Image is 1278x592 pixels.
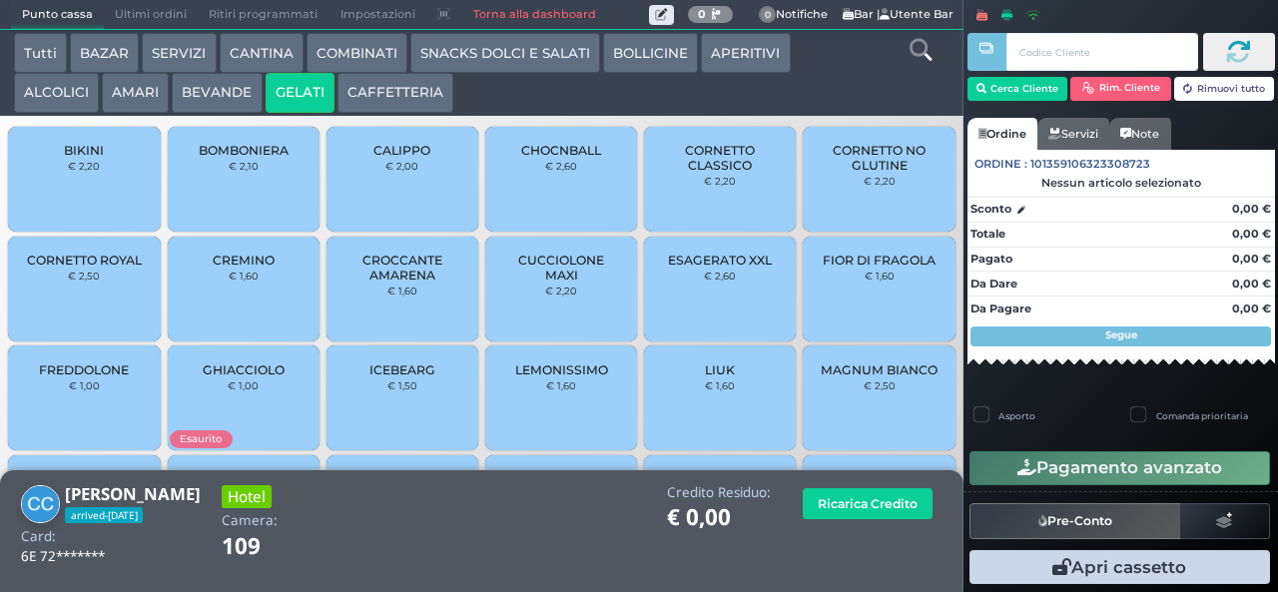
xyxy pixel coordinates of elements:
[213,253,275,268] span: CREMINO
[228,379,259,391] small: € 1,00
[759,6,777,24] span: 0
[102,73,169,113] button: AMARI
[970,227,1005,241] strong: Totale
[337,73,453,113] button: CAFFETTERIA
[199,143,289,158] span: BOMBONIERA
[21,529,56,544] h4: Card:
[203,362,285,377] span: GHIACCIOLO
[521,143,601,158] span: CHOCNBALL
[220,33,304,73] button: CANTINA
[11,1,104,29] span: Punto cassa
[974,156,1027,173] span: Ordine :
[970,277,1017,291] strong: Da Dare
[701,33,790,73] button: APERITIVI
[329,1,426,29] span: Impostazioni
[1232,227,1271,241] strong: 0,00 €
[410,33,600,73] button: SNACKS DOLCI E SALATI
[969,550,1270,584] button: Apri cassetto
[969,451,1270,485] button: Pagamento avanzato
[104,1,198,29] span: Ultimi ordini
[369,362,435,377] span: ICEBEARG
[1030,156,1150,173] span: 101359106323308723
[545,285,577,296] small: € 2,20
[39,362,129,377] span: FREDDOLONE
[820,143,939,173] span: CORNETTO NO GLUTINE
[229,160,259,172] small: € 2,10
[705,362,735,377] span: LIUK
[385,160,418,172] small: € 2,00
[65,482,201,505] b: [PERSON_NAME]
[222,513,278,528] h4: Camera:
[68,160,100,172] small: € 2,20
[142,33,216,73] button: SERVIZI
[1174,77,1275,101] button: Rimuovi tutto
[27,253,142,268] span: CORNETTO ROYAL
[865,270,895,282] small: € 1,60
[705,379,735,391] small: € 1,60
[172,73,262,113] button: BEVANDE
[222,534,317,559] h1: 109
[821,362,938,377] span: MAGNUM BIANCO
[864,379,896,391] small: € 2,50
[14,73,99,113] button: ALCOLICI
[668,253,772,268] span: ESAGERATO XXL
[69,379,100,391] small: € 1,00
[373,143,430,158] span: CALIPPO
[998,409,1035,422] label: Asporto
[65,507,143,523] span: arrived-[DATE]
[266,73,334,113] button: GELATI
[546,379,576,391] small: € 1,60
[14,33,67,73] button: Tutti
[515,362,608,377] span: LEMONISSIMO
[68,270,100,282] small: € 2,50
[969,503,1181,539] button: Pre-Conto
[1232,277,1271,291] strong: 0,00 €
[823,253,936,268] span: FIOR DI FRAGOLA
[603,33,698,73] button: BOLLICINE
[198,1,328,29] span: Ritiri programmati
[1070,77,1171,101] button: Rim. Cliente
[864,175,896,187] small: € 2,20
[502,253,621,283] span: CUCCIOLONE MAXI
[1006,33,1197,71] input: Codice Cliente
[70,33,139,73] button: BAZAR
[967,176,1275,190] div: Nessun articolo selezionato
[967,118,1037,150] a: Ordine
[970,252,1012,266] strong: Pagato
[1232,301,1271,315] strong: 0,00 €
[1109,118,1170,150] a: Note
[222,485,272,508] h3: Hotel
[21,485,60,524] img: Chiara Casellato
[545,160,577,172] small: € 2,60
[307,33,407,73] button: COMBINATI
[667,485,771,500] h4: Credito Residuo:
[661,143,780,173] span: CORNETTO CLASSICO
[1105,328,1137,341] strong: Segue
[170,430,232,447] span: Esaurito
[667,505,771,530] h1: € 0,00
[704,175,736,187] small: € 2,20
[64,143,104,158] span: BIKINI
[461,1,606,29] a: Torna alla dashboard
[803,488,933,519] button: Ricarica Credito
[1232,252,1271,266] strong: 0,00 €
[229,270,259,282] small: € 1,60
[1156,409,1248,422] label: Comanda prioritaria
[704,270,736,282] small: € 2,60
[967,77,1068,101] button: Cerca Cliente
[970,301,1031,315] strong: Da Pagare
[343,253,462,283] span: CROCCANTE AMARENA
[387,379,417,391] small: € 1,50
[1232,202,1271,216] strong: 0,00 €
[387,285,417,296] small: € 1,60
[970,201,1011,218] strong: Sconto
[698,7,706,21] b: 0
[1037,118,1109,150] a: Servizi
